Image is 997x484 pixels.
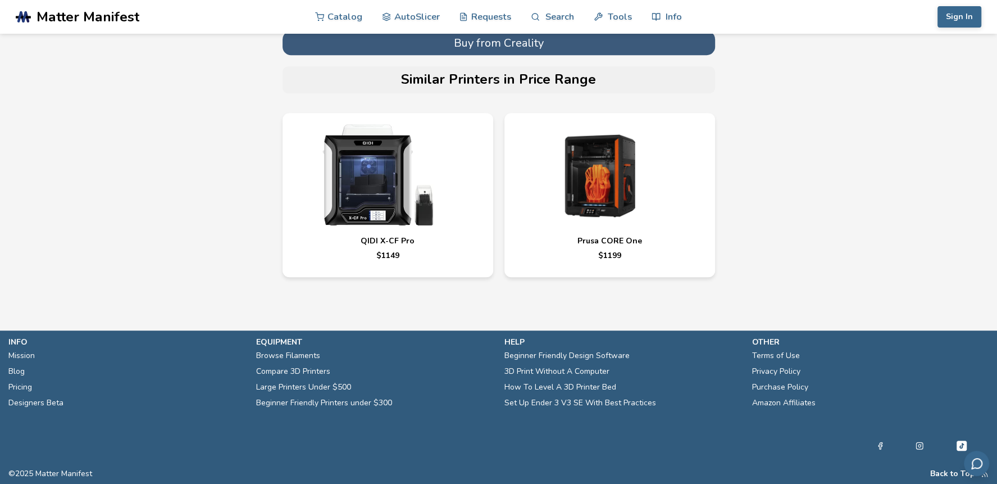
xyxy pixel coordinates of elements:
[955,439,968,453] a: Tiktok
[752,395,816,411] a: Amazon Affiliates
[876,439,884,453] a: Facebook
[256,336,493,348] p: equipment
[283,31,715,55] button: Buy from Creality
[37,9,139,25] span: Matter Manifest
[752,379,808,395] a: Purchase Policy
[256,348,320,364] a: Browse Filaments
[294,124,462,225] img: QIDI X-CF Pro
[8,379,32,395] a: Pricing
[981,469,989,478] a: RSS Feed
[283,113,493,277] a: QIDI X-CF Pro$1149
[752,348,800,364] a: Terms of Use
[504,379,616,395] a: How To Level A 3D Printer Bed
[930,469,975,478] button: Back to Top
[8,364,25,379] a: Blog
[516,124,684,225] img: Prusa CORE One
[937,6,981,28] button: Sign In
[8,395,63,411] a: Designers Beta
[504,348,630,364] a: Beginner Friendly Design Software
[294,237,482,246] h4: QIDI X-CF Pro
[256,379,351,395] a: Large Printers Under $500
[8,336,245,348] p: info
[504,364,609,379] a: 3D Print Without A Computer
[504,336,741,348] p: help
[752,336,989,348] p: other
[916,439,923,453] a: Instagram
[8,348,35,364] a: Mission
[256,395,392,411] a: Beginner Friendly Printers under $300
[752,364,800,379] a: Privacy Policy
[504,395,656,411] a: Set Up Ender 3 V3 SE With Best Practices
[516,237,704,246] h4: Prusa CORE One
[294,251,482,260] p: $ 1149
[504,113,715,277] a: Prusa CORE One$1199
[8,469,92,478] span: © 2025 Matter Manifest
[516,251,704,260] p: $ 1199
[964,451,989,476] button: Send feedback via email
[256,364,330,379] a: Compare 3D Printers
[288,72,709,88] h2: Similar Printers in Price Range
